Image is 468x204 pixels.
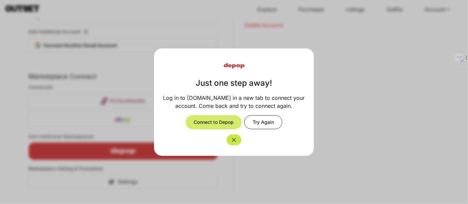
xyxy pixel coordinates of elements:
button: Close [227,135,241,145]
button: Try Again [244,115,282,129]
img: Depop Logo [220,59,249,72]
button: Connect to Depop [186,115,242,129]
div: Log in to [DOMAIN_NAME] in a new tab to connect your account. Come back and try to connect again. [162,94,306,110]
h3: Just one step away! [196,78,272,88]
